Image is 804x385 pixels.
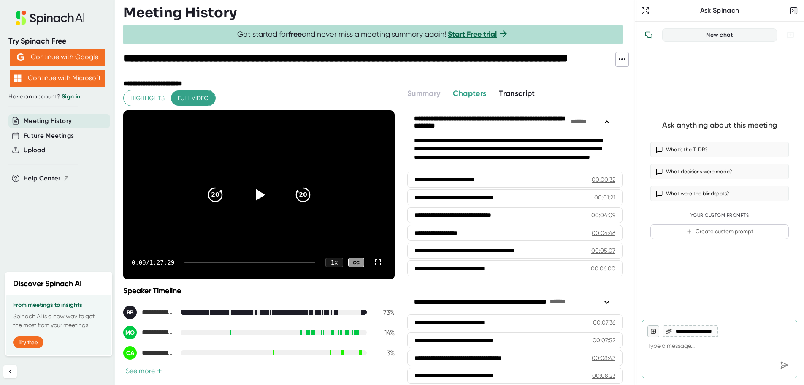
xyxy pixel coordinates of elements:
[325,258,343,267] div: 1 x
[123,306,137,319] div: BB
[591,246,615,255] div: 00:05:07
[374,349,395,357] div: 3 %
[130,93,165,104] span: Highlights
[594,193,615,202] div: 00:01:21
[651,6,788,15] div: Ask Spinach
[24,145,45,155] button: Upload
[24,131,74,141] button: Future Meetings
[650,224,789,239] button: Create custom prompt
[24,174,70,183] button: Help Center
[592,371,615,380] div: 00:08:23
[592,175,615,184] div: 00:00:32
[157,368,162,374] span: +
[668,31,772,39] div: New chat
[499,88,535,99] button: Transcript
[591,211,615,219] div: 00:04:09
[10,49,105,66] button: Continue with Google
[374,309,395,317] div: 73 %
[593,336,615,344] div: 00:07:52
[788,5,800,16] button: Close conversation sidebar
[288,30,302,39] b: free
[591,264,615,273] div: 00:06:00
[8,36,106,46] div: Try Spinach Free
[453,89,486,98] span: Chapters
[650,186,789,201] button: What were the blindspots?
[593,318,615,327] div: 00:07:36
[123,326,174,339] div: Mike Temblador - National Office
[407,88,440,99] button: Summary
[24,174,61,183] span: Help Center
[178,93,208,104] span: Full video
[592,354,615,362] div: 00:08:43
[62,93,80,100] a: Sign in
[132,259,174,266] div: 0:00 / 1:27:29
[640,27,657,44] button: View conversation history
[13,312,104,330] p: Spinach AI is a new way to get the most from your meetings
[407,89,440,98] span: Summary
[777,358,792,373] div: Send message
[650,142,789,157] button: What’s the TLDR?
[171,90,215,106] button: Full video
[24,116,72,126] button: Meeting History
[650,213,789,218] div: Your Custom Prompts
[662,120,777,130] div: Ask anything about this meeting
[13,278,82,289] h2: Discover Spinach AI
[123,306,174,319] div: Brendan Bedell
[592,229,615,237] div: 00:04:46
[123,5,237,21] h3: Meeting History
[17,53,24,61] img: Aehbyd4JwY73AAAAAElFTkSuQmCC
[13,336,43,348] button: Try free
[123,346,137,360] div: CA
[123,326,137,339] div: MO
[13,302,104,309] h3: From meetings to insights
[10,70,105,87] button: Continue with Microsoft
[8,93,106,101] div: Have an account?
[123,286,395,295] div: Speaker Timeline
[374,329,395,337] div: 14 %
[639,5,651,16] button: Expand to Ask Spinach page
[448,30,497,39] a: Start Free trial
[499,89,535,98] span: Transcript
[237,30,509,39] span: Get started for and never miss a meeting summary again!
[124,90,171,106] button: Highlights
[3,365,17,378] button: Collapse sidebar
[123,346,174,360] div: Celine Schmidek, CR San Jose, Advancement
[650,164,789,179] button: What decisions were made?
[453,88,486,99] button: Chapters
[123,366,165,375] button: See more+
[348,258,364,268] div: CC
